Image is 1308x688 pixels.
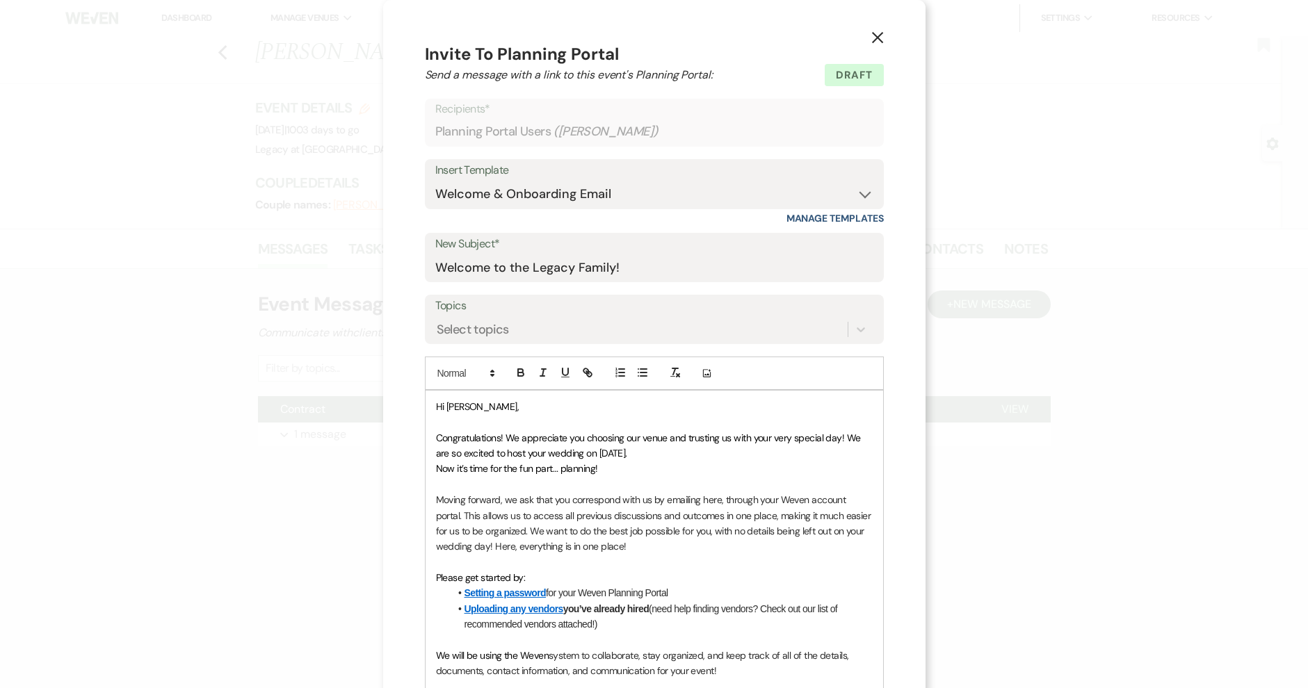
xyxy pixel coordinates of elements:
[546,587,668,598] span: for your Weven Planning Portal
[554,122,659,141] span: ( [PERSON_NAME] )
[435,296,873,316] label: Topics
[786,212,884,224] a: Manage Templates
[825,64,884,86] span: Draft
[436,571,526,584] span: Please get started by:
[436,462,598,475] span: Now it’s time for the fun part… planning!
[435,118,873,145] div: Planning Portal Users
[465,603,563,614] a: Uploading any vendors
[465,603,649,614] strong: you’ve already hired
[436,492,873,555] p: Moving forward, we ask that you correspond with us by emailing here, through your Weven account p...
[465,603,840,630] span: (need help finding vendors? Check out our list of recommended vendors attached!)
[425,42,884,67] h4: Invite To Planning Portal
[435,234,873,254] label: New Subject*
[435,100,873,118] p: Recipients*
[435,161,873,181] div: Insert Template
[436,432,863,459] span: Congratulations! We appreciate you choosing our venue and trusting us with your very special day!...
[436,400,519,413] span: Hi [PERSON_NAME],
[436,649,851,677] span: system to collaborate, stay organized, and keep track of all of the details, documents, contact i...
[425,67,884,83] h2: Send a message with a link to this event's Planning Portal:
[436,649,549,662] span: We will be using the Weven
[437,320,509,339] div: Select topics
[465,587,547,598] a: Setting a password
